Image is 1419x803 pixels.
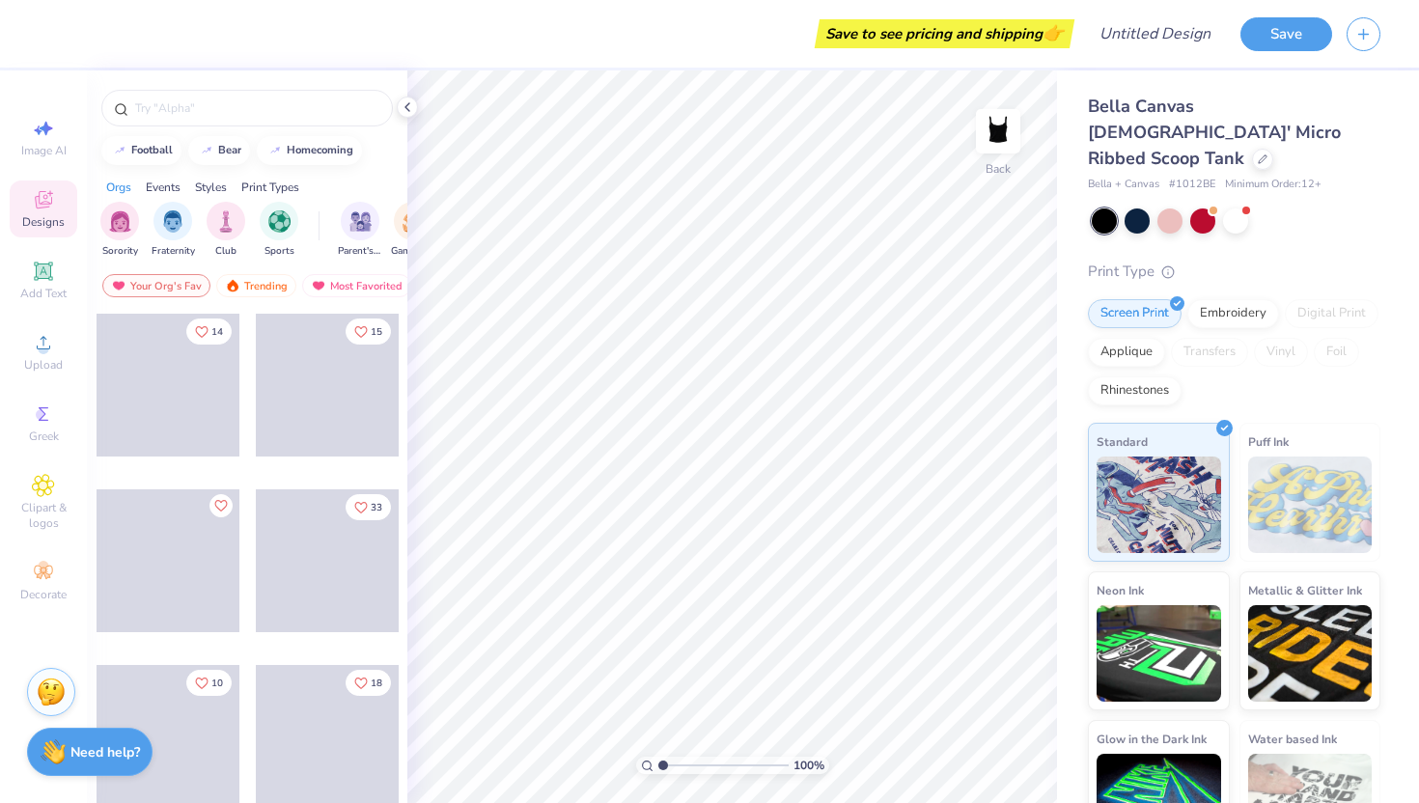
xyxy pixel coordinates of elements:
div: Your Org's Fav [102,274,210,297]
img: Back [979,112,1017,151]
img: Standard [1097,457,1221,553]
img: Puff Ink [1248,457,1373,553]
button: filter button [152,202,195,259]
span: Fraternity [152,244,195,259]
span: Bella Canvas [DEMOGRAPHIC_DATA]' Micro Ribbed Scoop Tank [1088,95,1341,170]
div: filter for Fraternity [152,202,195,259]
div: Screen Print [1088,299,1182,328]
div: filter for Parent's Weekend [338,202,382,259]
span: Image AI [21,143,67,158]
button: Like [346,494,391,520]
img: Club Image [215,210,236,233]
div: Events [146,179,181,196]
button: Like [346,670,391,696]
button: filter button [260,202,298,259]
div: Print Type [1088,261,1380,283]
span: Club [215,244,236,259]
img: trending.gif [225,279,240,292]
span: Sports [264,244,294,259]
span: Sorority [102,244,138,259]
button: filter button [207,202,245,259]
span: Parent's Weekend [338,244,382,259]
span: 18 [371,678,382,688]
button: Like [209,494,233,517]
span: Neon Ink [1097,580,1144,600]
div: filter for Game Day [391,202,435,259]
div: Styles [195,179,227,196]
button: Like [346,318,391,345]
div: Digital Print [1285,299,1378,328]
div: Rhinestones [1088,376,1182,405]
div: Orgs [106,179,131,196]
img: trend_line.gif [112,145,127,156]
button: Like [186,318,232,345]
div: Save to see pricing and shipping [820,19,1070,48]
div: filter for Sports [260,202,298,259]
img: trend_line.gif [199,145,214,156]
div: Print Types [241,179,299,196]
button: filter button [338,202,382,259]
div: filter for Sorority [100,202,139,259]
input: Untitled Design [1084,14,1226,53]
span: 14 [211,327,223,337]
div: Most Favorited [302,274,411,297]
button: filter button [391,202,435,259]
span: Upload [24,357,63,373]
span: 👉 [1043,21,1064,44]
div: Back [986,160,1011,178]
div: homecoming [287,145,353,155]
span: Bella + Canvas [1088,177,1159,193]
span: Game Day [391,244,435,259]
img: most_fav.gif [311,279,326,292]
div: Embroidery [1187,299,1279,328]
span: Glow in the Dark Ink [1097,729,1207,749]
img: Sorority Image [109,210,131,233]
span: 100 % [793,757,824,774]
button: football [101,136,181,165]
div: Trending [216,274,296,297]
div: Applique [1088,338,1165,367]
span: Decorate [20,587,67,602]
div: Foil [1314,338,1359,367]
button: homecoming [257,136,362,165]
span: Minimum Order: 12 + [1225,177,1322,193]
div: Vinyl [1254,338,1308,367]
img: most_fav.gif [111,279,126,292]
img: Sports Image [268,210,291,233]
img: Game Day Image [403,210,425,233]
span: Standard [1097,431,1148,452]
button: Save [1240,17,1332,51]
button: Like [186,670,232,696]
img: Fraternity Image [162,210,183,233]
span: Puff Ink [1248,431,1289,452]
span: 10 [211,678,223,688]
div: football [131,145,173,155]
div: bear [218,145,241,155]
span: Water based Ink [1248,729,1337,749]
span: Metallic & Glitter Ink [1248,580,1362,600]
img: Metallic & Glitter Ink [1248,605,1373,702]
img: Parent's Weekend Image [349,210,372,233]
button: bear [188,136,250,165]
span: Designs [22,214,65,230]
strong: Need help? [70,743,140,761]
div: Transfers [1171,338,1248,367]
input: Try "Alpha" [133,98,380,118]
span: 33 [371,503,382,512]
img: Neon Ink [1097,605,1221,702]
span: 15 [371,327,382,337]
img: trend_line.gif [267,145,283,156]
span: Add Text [20,286,67,301]
div: filter for Club [207,202,245,259]
span: # 1012BE [1169,177,1215,193]
span: Clipart & logos [10,500,77,531]
span: Greek [29,429,59,444]
button: filter button [100,202,139,259]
